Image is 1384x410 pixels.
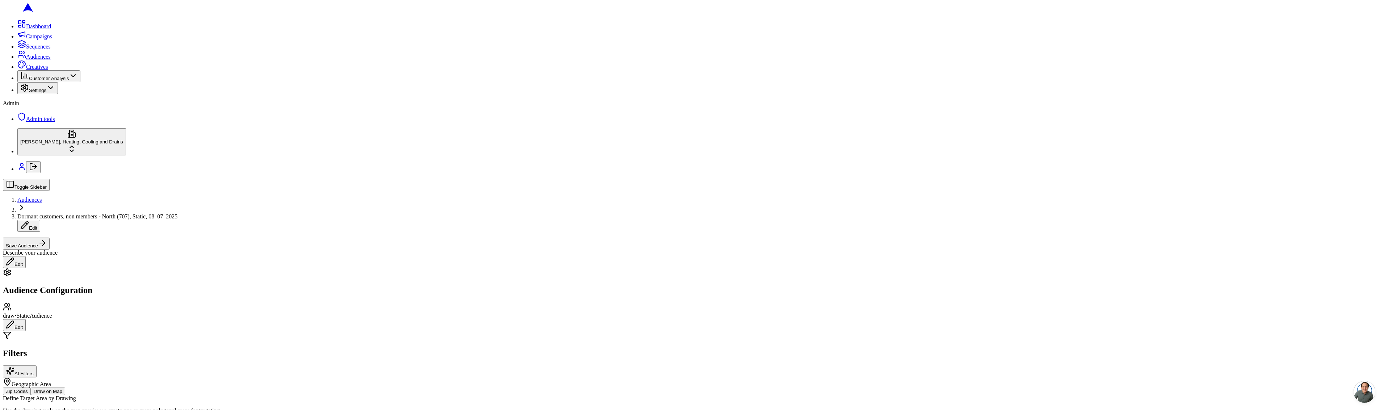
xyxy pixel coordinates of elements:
span: [PERSON_NAME], Heating, Cooling and Drains [20,139,123,145]
span: Edit [29,225,37,231]
button: [PERSON_NAME], Heating, Cooling and Drains [17,128,126,155]
button: Edit [17,220,40,232]
div: Admin [3,100,1381,106]
span: Static Audience [17,313,52,319]
label: Define Target Area by Drawing [3,395,76,401]
h2: Audience Configuration [3,285,1381,295]
button: Edit [3,256,26,268]
span: Toggle Sidebar [14,184,47,190]
a: Campaigns [17,33,52,39]
button: Draw on Map [31,388,65,395]
button: Edit [3,319,26,331]
button: Customer Analysis [17,70,80,82]
button: Save Audience [3,238,50,250]
span: draw [3,313,14,319]
div: Open chat [1354,381,1375,403]
span: Describe your audience [3,250,58,256]
span: AI Filters [14,371,34,376]
button: Log out [26,161,41,173]
a: Sequences [17,43,51,50]
span: Customer Analysis [29,76,69,81]
button: Zip Codes [3,388,31,395]
span: Sequences [26,43,51,50]
div: Geographic Area [3,377,1381,388]
a: Creatives [17,64,48,70]
span: Settings [29,88,46,93]
a: Admin tools [17,116,55,122]
a: Audiences [17,197,42,203]
span: Creatives [26,64,48,70]
a: Dashboard [17,23,51,29]
a: Audiences [17,54,51,60]
span: Dashboard [26,23,51,29]
button: Settings [17,82,58,94]
span: Campaigns [26,33,52,39]
button: AI Filters [3,365,37,377]
span: Dormant customers, non members - North (707), Static, 08_07_2025 [17,213,177,219]
button: Toggle Sidebar [3,179,50,191]
span: Admin tools [26,116,55,122]
span: Audiences [26,54,51,60]
h2: Filters [3,348,1381,358]
span: Edit [14,262,23,267]
nav: breadcrumb [3,197,1381,232]
span: • [14,313,17,319]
